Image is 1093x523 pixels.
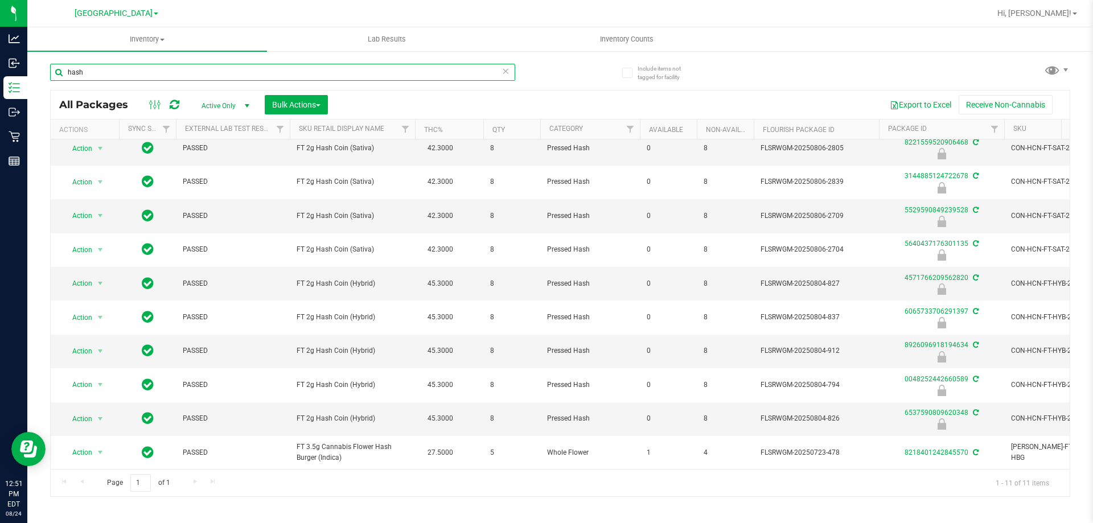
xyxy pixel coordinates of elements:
[905,409,968,417] a: 6537590809620348
[704,380,747,390] span: 8
[93,242,108,258] span: select
[905,138,968,146] a: 8221559520906468
[93,275,108,291] span: select
[704,143,747,154] span: 8
[971,307,979,315] span: Sync from Compliance System
[297,413,408,424] span: FT 2g Hash Coin (Hybrid)
[183,345,283,356] span: PASSED
[183,447,283,458] span: PASSED
[647,244,690,255] span: 0
[11,432,46,466] iframe: Resource center
[297,278,408,289] span: FT 2g Hash Coin (Hybrid)
[422,309,459,326] span: 45.3000
[647,278,690,289] span: 0
[93,444,108,460] span: select
[877,249,1006,261] div: Launch Hold
[299,125,384,133] a: Sku Retail Display Name
[763,126,835,134] a: Flourish Package ID
[128,125,172,133] a: Sync Status
[297,442,408,463] span: FT 3.5g Cannabis Flower Hash Burger (Indica)
[422,140,459,157] span: 42.3000
[549,125,583,133] a: Category
[422,377,459,393] span: 45.3000
[93,377,108,393] span: select
[297,211,408,221] span: FT 2g Hash Coin (Sativa)
[142,208,154,224] span: In Sync
[704,345,747,356] span: 8
[547,211,633,221] span: Pressed Hash
[59,98,139,111] span: All Packages
[905,240,968,248] a: 5640437176301135
[5,479,22,509] p: 12:51 PM EDT
[422,444,459,461] span: 27.5000
[9,106,20,118] inline-svg: Outbound
[422,275,459,292] span: 45.3000
[704,447,747,458] span: 4
[647,413,690,424] span: 0
[297,176,408,187] span: FT 2g Hash Coin (Sativa)
[987,474,1058,491] span: 1 - 11 of 11 items
[547,447,633,458] span: Whole Flower
[183,176,283,187] span: PASSED
[265,95,328,114] button: Bulk Actions
[704,211,747,221] span: 8
[142,309,154,325] span: In Sync
[647,345,690,356] span: 0
[62,275,93,291] span: Action
[905,375,968,383] a: 0048252442660589
[761,244,872,255] span: FLSRWGM-20250806-2704
[62,343,93,359] span: Action
[183,413,283,424] span: PASSED
[905,274,968,282] a: 4571766209562820
[761,211,872,221] span: FLSRWGM-20250806-2709
[59,126,114,134] div: Actions
[971,138,979,146] span: Sync from Compliance System
[971,172,979,180] span: Sync from Compliance System
[62,174,93,190] span: Action
[93,343,108,359] span: select
[492,126,505,134] a: Qty
[142,241,154,257] span: In Sync
[877,182,1006,193] div: Launch Hold
[142,444,154,460] span: In Sync
[27,34,267,44] span: Inventory
[905,448,968,456] a: 8218401242845570
[761,143,872,154] span: FLSRWGM-20250806-2805
[761,312,872,323] span: FLSRWGM-20250804-837
[490,380,533,390] span: 8
[490,413,533,424] span: 8
[585,34,669,44] span: Inventory Counts
[9,82,20,93] inline-svg: Inventory
[704,413,747,424] span: 8
[490,278,533,289] span: 8
[647,380,690,390] span: 0
[905,307,968,315] a: 6065733706291397
[638,64,695,81] span: Include items not tagged for facility
[649,126,683,134] a: Available
[297,143,408,154] span: FT 2g Hash Coin (Sativa)
[971,375,979,383] span: Sync from Compliance System
[971,274,979,282] span: Sync from Compliance System
[647,143,690,154] span: 0
[761,345,872,356] span: FLSRWGM-20250804-912
[62,208,93,224] span: Action
[97,474,179,492] span: Page of 1
[877,418,1006,430] div: Launch Hold
[297,312,408,323] span: FT 2g Hash Coin (Hybrid)
[183,312,283,323] span: PASSED
[93,310,108,326] span: select
[422,208,459,224] span: 42.3000
[971,448,979,456] span: Sync from Compliance System
[490,176,533,187] span: 8
[971,240,979,248] span: Sync from Compliance System
[62,141,93,157] span: Action
[185,125,274,133] a: External Lab Test Result
[547,380,633,390] span: Pressed Hash
[62,242,93,258] span: Action
[142,377,154,393] span: In Sync
[761,176,872,187] span: FLSRWGM-20250806-2839
[62,444,93,460] span: Action
[647,211,690,221] span: 0
[985,120,1004,139] a: Filter
[547,143,633,154] span: Pressed Hash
